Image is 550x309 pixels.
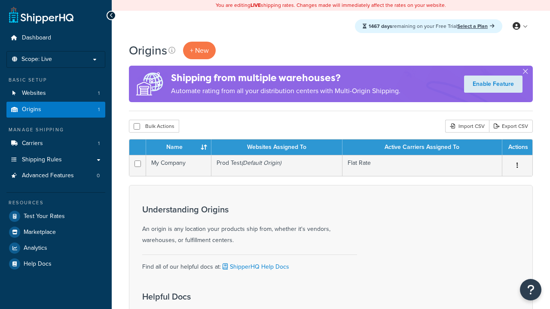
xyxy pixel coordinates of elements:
[129,120,179,133] button: Bulk Actions
[24,245,47,252] span: Analytics
[342,155,502,176] td: Flat Rate
[190,45,209,55] span: + New
[211,155,342,176] td: Prod Test
[6,102,105,118] li: Origins
[6,85,105,101] li: Websites
[445,120,489,133] div: Import CSV
[6,30,105,46] a: Dashboard
[146,155,211,176] td: My Company
[97,172,100,179] span: 0
[6,256,105,272] a: Help Docs
[24,229,56,236] span: Marketplace
[142,205,357,214] h3: Understanding Origins
[6,199,105,206] div: Resources
[22,156,62,164] span: Shipping Rules
[457,22,495,30] a: Select a Plan
[98,90,100,97] span: 1
[6,168,105,184] li: Advanced Features
[6,209,105,224] a: Test Your Rates
[251,1,261,9] b: LIVE
[142,292,312,301] h3: Helpful Docs
[171,71,400,85] h4: Shipping from multiple warehouses?
[6,152,105,168] a: Shipping Rules
[6,136,105,151] li: Carriers
[369,22,392,30] strong: 1467 days
[22,140,43,147] span: Carriers
[241,158,281,167] i: (Default Origin)
[6,126,105,133] div: Manage Shipping
[355,19,502,33] div: remaining on your Free Trial
[129,42,167,59] h1: Origins
[24,261,52,268] span: Help Docs
[6,224,105,240] a: Marketplace
[6,136,105,151] a: Carriers 1
[489,120,533,133] a: Export CSV
[6,76,105,84] div: Basic Setup
[129,66,171,102] img: ad-origins-multi-dfa493678c5a35abed25fd24b4b8a3fa3505936ce257c16c00bdefe2f3200be3.png
[171,85,400,97] p: Automate rating from all your distribution centers with Multi-Origin Shipping.
[211,139,342,155] th: Websites Assigned To
[6,168,105,184] a: Advanced Features 0
[98,140,100,147] span: 1
[22,34,51,42] span: Dashboard
[520,279,541,300] button: Open Resource Center
[183,42,216,59] a: + New
[22,172,74,179] span: Advanced Features
[464,76,522,93] a: Enable Feature
[24,213,65,220] span: Test Your Rates
[142,205,357,246] div: An origin is any location your products ship from, whether it's vendors, warehouses, or fulfillme...
[342,139,502,155] th: Active Carriers Assigned To
[98,106,100,113] span: 1
[146,139,211,155] th: Name : activate to sort column ascending
[6,240,105,256] a: Analytics
[221,262,289,271] a: ShipperHQ Help Docs
[22,106,41,113] span: Origins
[502,139,532,155] th: Actions
[21,56,52,63] span: Scope: Live
[142,254,357,273] div: Find all of our helpful docs at:
[6,85,105,101] a: Websites 1
[9,6,73,24] a: ShipperHQ Home
[6,102,105,118] a: Origins 1
[22,90,46,97] span: Websites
